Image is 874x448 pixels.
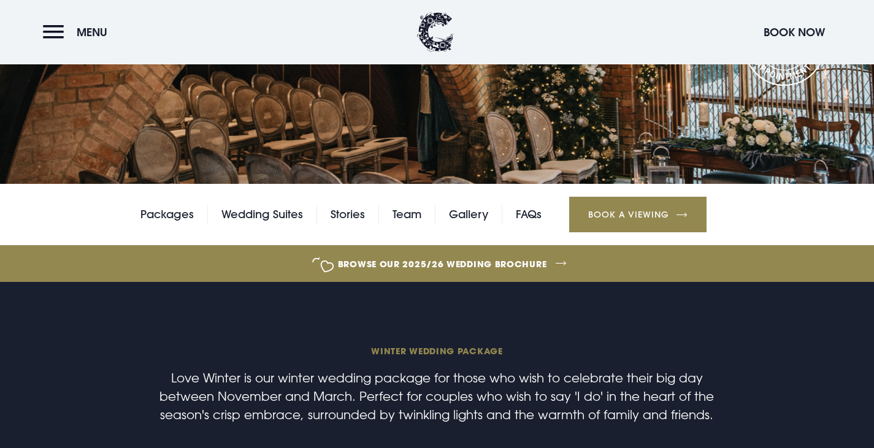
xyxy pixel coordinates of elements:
span: Menu [77,25,107,39]
button: Menu [43,19,113,45]
a: Packages [140,205,194,224]
a: Book a Viewing [569,197,707,232]
a: FAQs [516,205,542,224]
a: Team [393,205,421,224]
button: Book Now [757,19,831,45]
a: Gallery [449,205,488,224]
a: Stories [331,205,365,224]
a: Wedding Suites [221,205,303,224]
img: Clandeboye Lodge [417,12,454,52]
p: Love Winter is our winter wedding package for those who wish to celebrate their big day between N... [145,368,729,423]
span: Winter wedding package [145,345,729,357]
